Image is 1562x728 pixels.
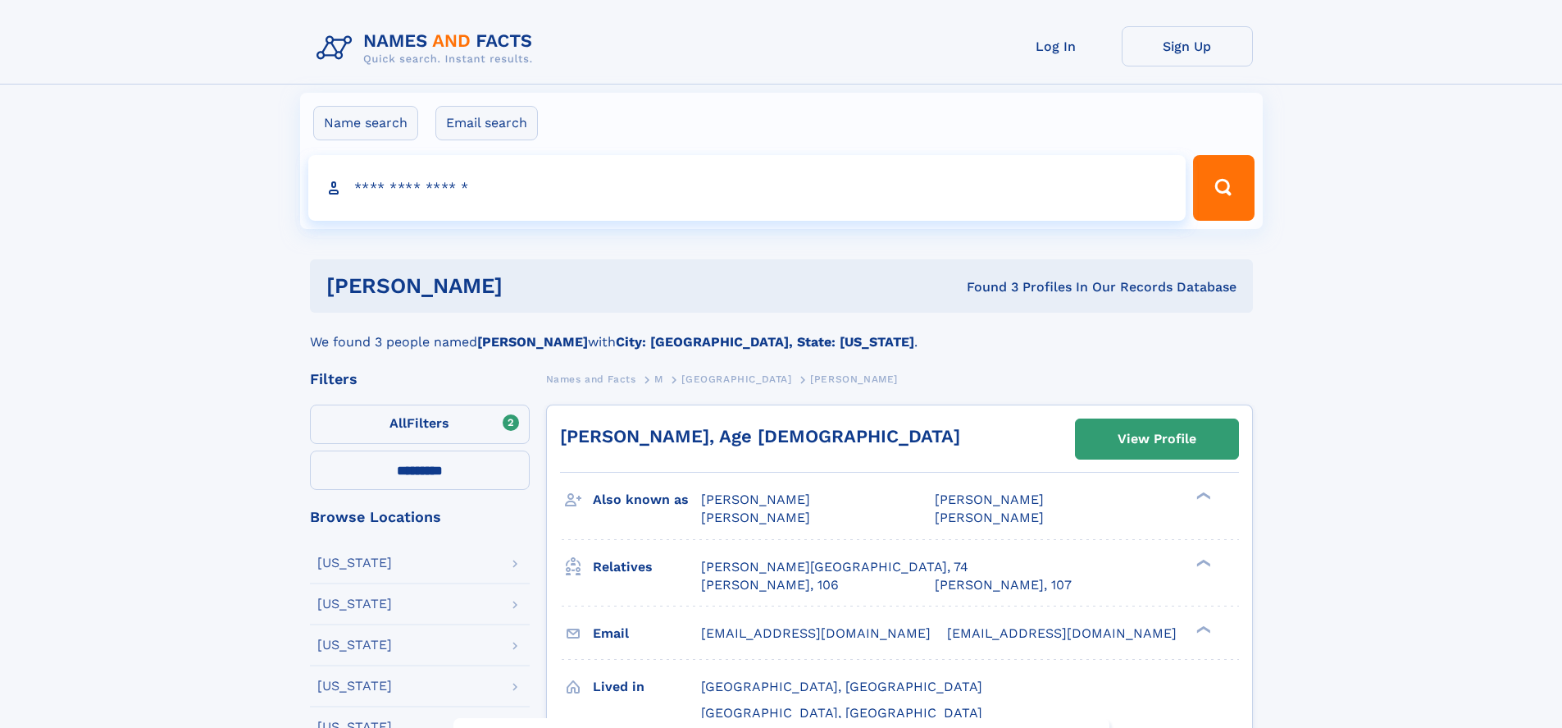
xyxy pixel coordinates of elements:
h1: [PERSON_NAME] [326,276,735,296]
span: [GEOGRAPHIC_DATA] [681,373,791,385]
div: [US_STATE] [317,680,392,693]
div: Found 3 Profiles In Our Records Database [735,278,1236,296]
a: Sign Up [1122,26,1253,66]
span: [EMAIL_ADDRESS][DOMAIN_NAME] [947,625,1177,641]
h3: Email [593,620,701,648]
span: [GEOGRAPHIC_DATA], [GEOGRAPHIC_DATA] [701,705,982,721]
img: Logo Names and Facts [310,26,546,71]
div: We found 3 people named with . [310,313,1253,352]
div: ❯ [1192,624,1212,634]
b: City: [GEOGRAPHIC_DATA], State: [US_STATE] [616,334,914,350]
span: [GEOGRAPHIC_DATA], [GEOGRAPHIC_DATA] [701,679,982,694]
label: Email search [435,106,538,140]
div: [US_STATE] [317,598,392,611]
a: [PERSON_NAME], 106 [701,576,839,594]
h3: Relatives [593,553,701,581]
span: All [389,415,407,431]
span: [PERSON_NAME] [810,373,898,385]
a: Names and Facts [546,369,636,389]
a: M [654,369,663,389]
a: [GEOGRAPHIC_DATA] [681,369,791,389]
b: [PERSON_NAME] [477,334,588,350]
label: Filters [310,405,530,444]
div: Browse Locations [310,510,530,524]
div: [US_STATE] [317,556,392,570]
a: View Profile [1076,419,1238,459]
a: Log In [990,26,1122,66]
a: [PERSON_NAME], Age [DEMOGRAPHIC_DATA] [560,426,960,446]
span: M [654,373,663,385]
input: search input [308,155,1186,221]
div: [US_STATE] [317,639,392,652]
span: [EMAIL_ADDRESS][DOMAIN_NAME] [701,625,931,641]
a: [PERSON_NAME], 107 [935,576,1072,594]
span: [PERSON_NAME] [935,510,1044,525]
span: [PERSON_NAME] [935,492,1044,507]
div: ❯ [1192,491,1212,501]
a: [PERSON_NAME][GEOGRAPHIC_DATA], 74 [701,558,968,576]
span: [PERSON_NAME] [701,492,810,507]
span: [PERSON_NAME] [701,510,810,525]
label: Name search [313,106,418,140]
div: ❯ [1192,557,1212,568]
h3: Lived in [593,673,701,701]
h3: Also known as [593,486,701,514]
div: View Profile [1118,420,1196,458]
button: Search Button [1193,155,1254,221]
div: Filters [310,372,530,387]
